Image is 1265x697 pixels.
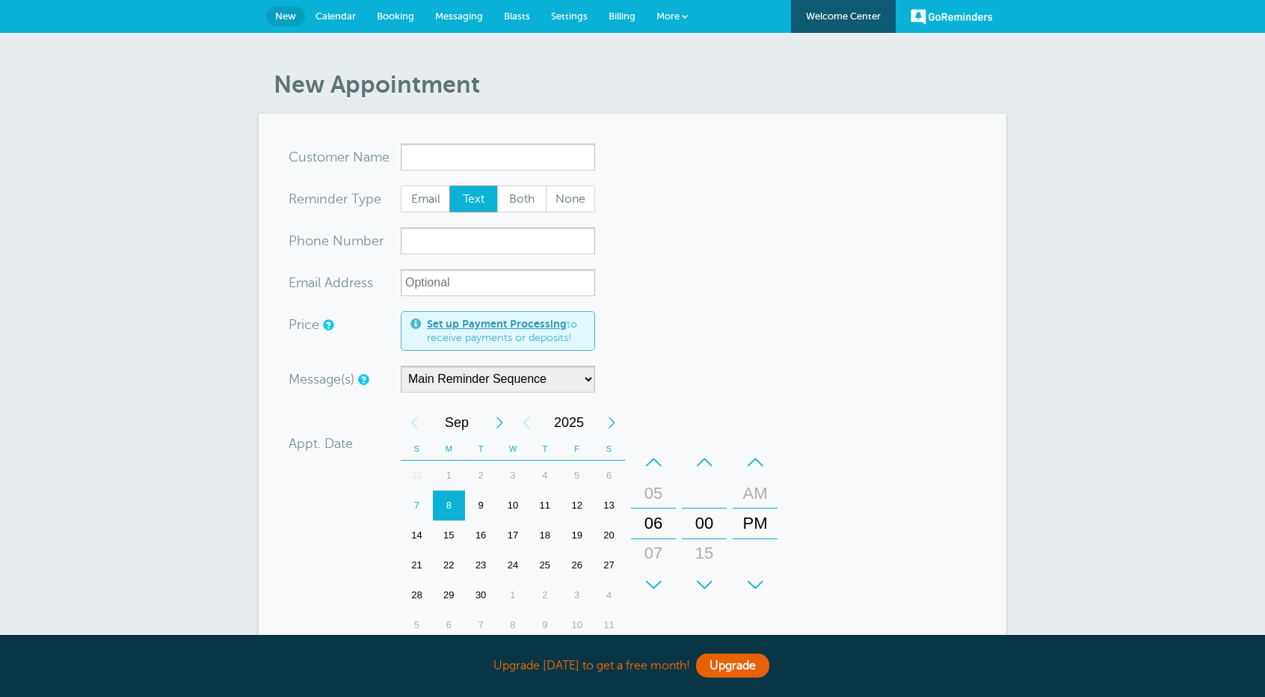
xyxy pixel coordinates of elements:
label: Text [449,185,499,212]
div: 9 [529,610,561,640]
span: None [547,186,594,212]
div: 12 [561,491,593,521]
th: T [529,437,561,461]
div: 2 [465,461,497,491]
div: Monday, September 8 [433,491,465,521]
div: Saturday, September 6 [593,461,625,491]
div: ress [289,269,401,296]
span: Messaging [435,10,483,22]
div: Sunday, September 28 [401,580,433,610]
div: Saturday, October 11 [593,610,625,640]
div: 23 [465,550,497,580]
a: Simple templates and custom messages will use the reminder schedule set under Settings > Reminder... [358,375,367,384]
div: 08 [635,568,671,598]
div: Sunday, August 31 [401,461,433,491]
div: Tuesday, September 16 [465,521,497,550]
div: ame [289,144,401,171]
div: Sunday, September 14 [401,521,433,550]
div: 9 [465,491,497,521]
div: Upgrade [DATE] to get a free month! [259,650,1006,682]
span: September [428,408,486,437]
label: Message(s) [289,372,354,386]
div: Thursday, September 25 [529,550,561,580]
span: Pho [289,234,313,248]
div: 30 [465,580,497,610]
div: Monday, September 1 [433,461,465,491]
div: 16 [465,521,497,550]
span: ne Nu [313,234,351,248]
div: Monday, September 22 [433,550,465,580]
div: 2 [529,580,561,610]
div: Wednesday, September 3 [497,461,529,491]
div: mber [289,227,401,254]
div: Thursday, September 11 [529,491,561,521]
span: Blasts [504,10,530,22]
div: Previous Month [401,408,428,437]
div: 28 [401,580,433,610]
span: Both [498,186,546,212]
span: New [275,10,296,22]
div: 13 [593,491,625,521]
h1: New Appointment [274,70,1006,99]
a: An optional price for the appointment. If you set a price, you can include a payment link in your... [323,320,332,330]
div: 4 [593,580,625,610]
div: 7 [401,491,433,521]
span: Cus [289,150,313,164]
div: 06 [635,509,671,538]
label: Price [289,318,319,331]
span: Text [450,186,498,212]
div: Thursday, September 4 [529,461,561,491]
div: Thursday, October 2 [529,580,561,610]
div: Friday, October 10 [561,610,593,640]
div: Thursday, October 9 [529,610,561,640]
div: Wednesday, October 8 [497,610,529,640]
label: Email [401,185,450,212]
div: Wednesday, September 10 [497,491,529,521]
div: Tuesday, September 2 [465,461,497,491]
th: M [433,437,465,461]
div: 31 [401,461,433,491]
div: Sunday, October 5 [401,610,433,640]
div: AM [737,479,773,509]
label: Appt. Date [289,437,353,450]
div: Monday, September 29 [433,580,465,610]
div: 19 [561,521,593,550]
div: 4 [529,461,561,491]
span: Email [401,186,449,212]
span: Settings [551,10,588,22]
div: Tuesday, September 23 [465,550,497,580]
div: 29 [433,580,465,610]
div: Saturday, September 20 [593,521,625,550]
a: New [266,7,305,26]
label: None [546,185,595,212]
div: 5 [401,610,433,640]
div: 21 [401,550,433,580]
div: Previous Year [513,408,540,437]
div: Wednesday, September 24 [497,550,529,580]
div: 3 [497,461,529,491]
div: Wednesday, October 1 [497,580,529,610]
div: Friday, September 26 [561,550,593,580]
div: 10 [497,491,529,521]
span: tomer N [313,150,363,164]
div: 6 [593,461,625,491]
div: 05 [635,479,671,509]
div: 8 [497,610,529,640]
div: Wednesday, September 17 [497,521,529,550]
span: Billing [609,10,635,22]
div: 8 [433,491,465,521]
a: Upgrade [696,654,769,678]
div: 17 [497,521,529,550]
div: Monday, September 15 [433,521,465,550]
div: 00 [686,509,722,538]
div: Minutes [682,447,727,600]
div: 26 [561,550,593,580]
div: 3 [561,580,593,610]
div: 10 [561,610,593,640]
div: 24 [497,550,529,580]
div: 18 [529,521,561,550]
span: Calendar [316,10,356,22]
div: Friday, September 5 [561,461,593,491]
div: 22 [433,550,465,580]
div: Saturday, October 4 [593,580,625,610]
